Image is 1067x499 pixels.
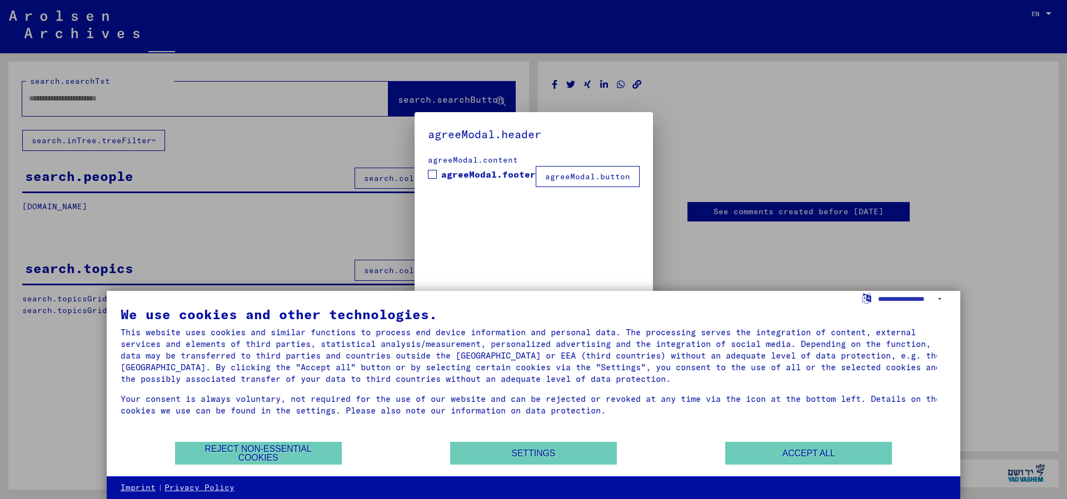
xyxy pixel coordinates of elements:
[441,168,536,181] span: agreeModal.footer
[428,154,640,166] div: agreeModal.content
[121,308,946,321] div: We use cookies and other technologies.
[121,482,156,493] a: Imprint
[121,393,946,416] div: Your consent is always voluntary, not required for the use of our website and can be rejected or ...
[725,442,892,465] button: Accept all
[536,166,640,187] button: agreeModal.button
[175,442,342,465] button: Reject non-essential cookies
[428,125,640,143] h5: agreeModal.header
[450,442,617,465] button: Settings
[121,326,946,385] div: This website uses cookies and similar functions to process end device information and personal da...
[164,482,235,493] a: Privacy Policy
